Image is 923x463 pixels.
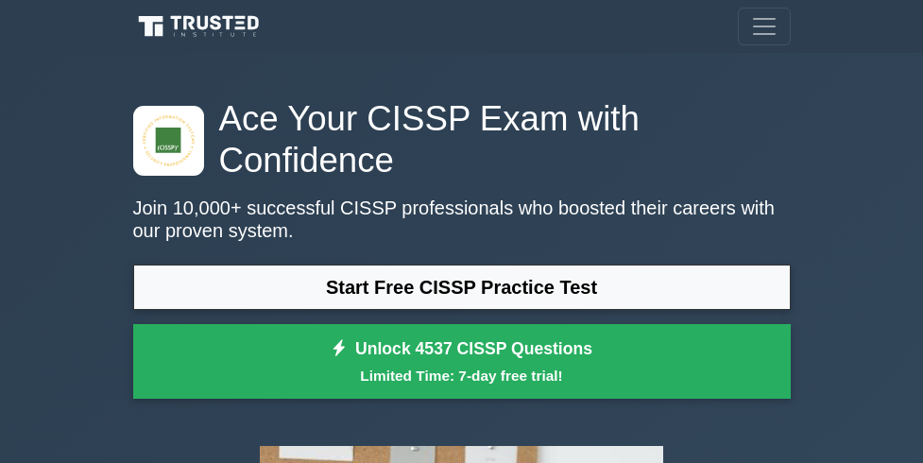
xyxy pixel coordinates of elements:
[133,324,791,400] a: Unlock 4537 CISSP QuestionsLimited Time: 7-day free trial!
[157,365,767,386] small: Limited Time: 7-day free trial!
[133,197,791,242] p: Join 10,000+ successful CISSP professionals who boosted their careers with our proven system.
[133,265,791,310] a: Start Free CISSP Practice Test
[738,8,791,45] button: Toggle navigation
[133,98,791,181] h1: Ace Your CISSP Exam with Confidence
